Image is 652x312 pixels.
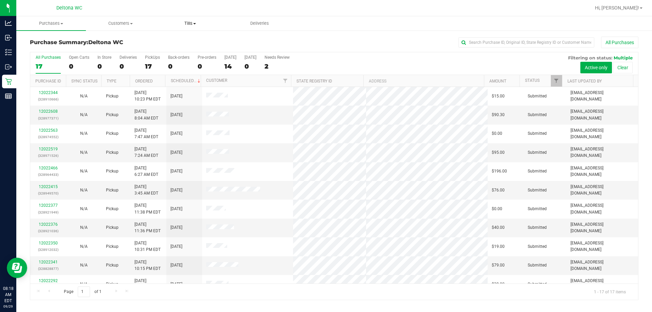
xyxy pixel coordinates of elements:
[106,281,119,288] span: Pickup
[492,262,505,269] span: $79.00
[171,78,202,83] a: Scheduled
[80,168,88,175] button: N/A
[528,130,547,137] span: Submitted
[528,243,547,250] span: Submitted
[492,93,505,99] span: $15.00
[34,265,62,272] p: (328828877)
[39,147,58,151] a: 12022519
[528,93,547,99] span: Submitted
[528,224,547,231] span: Submitted
[601,37,638,48] button: All Purchases
[120,62,137,70] div: 0
[134,240,161,253] span: [DATE] 10:31 PM EDT
[170,206,182,212] span: [DATE]
[39,128,58,133] a: 12022563
[170,149,182,156] span: [DATE]
[34,96,62,103] p: (328910666)
[69,55,89,60] div: Open Carts
[145,55,160,60] div: PickUps
[170,93,182,99] span: [DATE]
[156,20,225,26] span: Tills
[265,55,290,60] div: Needs Review
[170,112,182,118] span: [DATE]
[170,243,182,250] span: [DATE]
[34,134,62,140] p: (328974552)
[134,127,158,140] span: [DATE] 7:47 AM EDT
[80,281,88,288] button: N/A
[3,286,13,304] p: 08:18 AM EDT
[570,240,634,253] span: [EMAIL_ADDRESS][DOMAIN_NAME]
[107,79,116,84] a: Type
[145,62,160,70] div: 17
[614,55,633,60] span: Multiple
[492,168,507,175] span: $196.00
[34,190,62,197] p: (328949570)
[120,55,137,60] div: Deliveries
[170,281,182,288] span: [DATE]
[80,94,88,98] span: Not Applicable
[170,224,182,231] span: [DATE]
[528,206,547,212] span: Submitted
[525,78,540,83] a: Status
[80,169,88,173] span: Not Applicable
[80,93,88,99] button: N/A
[80,206,88,212] button: N/A
[16,20,86,26] span: Purchases
[69,62,89,70] div: 0
[80,243,88,250] button: N/A
[241,20,278,26] span: Deliveries
[492,224,505,231] span: $40.00
[97,62,111,70] div: 0
[570,221,634,234] span: [EMAIL_ADDRESS][DOMAIN_NAME]
[80,225,88,230] span: Not Applicable
[134,165,158,178] span: [DATE] 6:27 AM EDT
[71,79,97,84] a: Sync Status
[106,149,119,156] span: Pickup
[86,16,156,31] a: Customers
[492,206,502,212] span: $0.00
[39,278,58,283] a: 12022292
[492,112,505,118] span: $90.30
[568,55,612,60] span: Filtering on status:
[570,146,634,159] span: [EMAIL_ADDRESS][DOMAIN_NAME]
[551,75,562,87] a: Filter
[3,304,13,309] p: 09/29
[134,184,158,197] span: [DATE] 3:45 AM EDT
[106,93,119,99] span: Pickup
[198,62,216,70] div: 0
[56,5,82,11] span: Deltona WC
[492,187,505,194] span: $76.00
[134,259,161,272] span: [DATE] 10:15 PM EDT
[34,115,62,122] p: (328977371)
[134,202,161,215] span: [DATE] 11:38 PM EDT
[58,287,107,297] span: Page of 1
[80,130,88,137] button: N/A
[80,282,88,287] span: Not Applicable
[492,130,502,137] span: $0.00
[34,209,62,216] p: (328921949)
[106,224,119,231] span: Pickup
[570,90,634,103] span: [EMAIL_ADDRESS][DOMAIN_NAME]
[492,243,505,250] span: $19.00
[97,55,111,60] div: In Store
[106,262,119,269] span: Pickup
[492,281,505,288] span: $38.00
[588,287,631,297] span: 1 - 17 of 17 items
[492,149,505,156] span: $95.00
[280,75,291,87] a: Filter
[106,112,119,118] span: Pickup
[80,112,88,117] span: Not Applicable
[39,260,58,264] a: 12022341
[39,241,58,245] a: 12022350
[35,79,61,84] a: Purchase ID
[134,90,161,103] span: [DATE] 10:23 PM EDT
[88,39,123,45] span: Deltona WC
[296,79,332,84] a: State Registry ID
[39,109,58,114] a: 12022608
[156,16,225,31] a: Tills
[134,278,158,291] span: [DATE] 8:35 PM EDT
[106,206,119,212] span: Pickup
[170,187,182,194] span: [DATE]
[39,222,58,227] a: 12022376
[5,49,12,56] inline-svg: Inventory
